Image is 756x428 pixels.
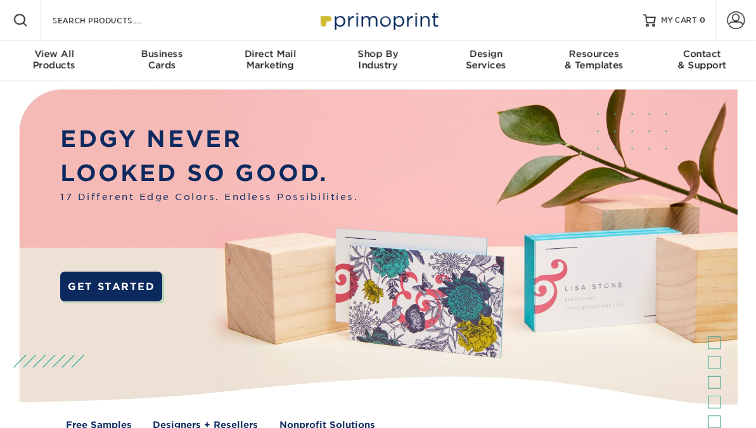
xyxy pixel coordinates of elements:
[108,48,215,71] div: Cards
[60,156,358,191] p: LOOKED SO GOOD.
[432,41,540,81] a: DesignServices
[540,48,648,71] div: & Templates
[324,48,432,71] div: Industry
[540,48,648,60] span: Resources
[324,41,432,81] a: Shop ByIndustry
[648,41,756,81] a: Contact& Support
[108,41,215,81] a: BusinessCards
[108,48,215,60] span: Business
[216,41,324,81] a: Direct MailMarketing
[216,48,324,71] div: Marketing
[315,6,442,34] img: Primoprint
[648,48,756,60] span: Contact
[648,48,756,71] div: & Support
[540,41,648,81] a: Resources& Templates
[216,48,324,60] span: Direct Mail
[700,16,705,25] span: 0
[432,48,540,60] span: Design
[432,48,540,71] div: Services
[60,272,162,301] a: GET STARTED
[60,122,358,156] p: EDGY NEVER
[60,190,358,203] span: 17 Different Edge Colors. Endless Possibilities.
[51,13,175,28] input: SEARCH PRODUCTS.....
[324,48,432,60] span: Shop By
[661,15,697,26] span: MY CART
